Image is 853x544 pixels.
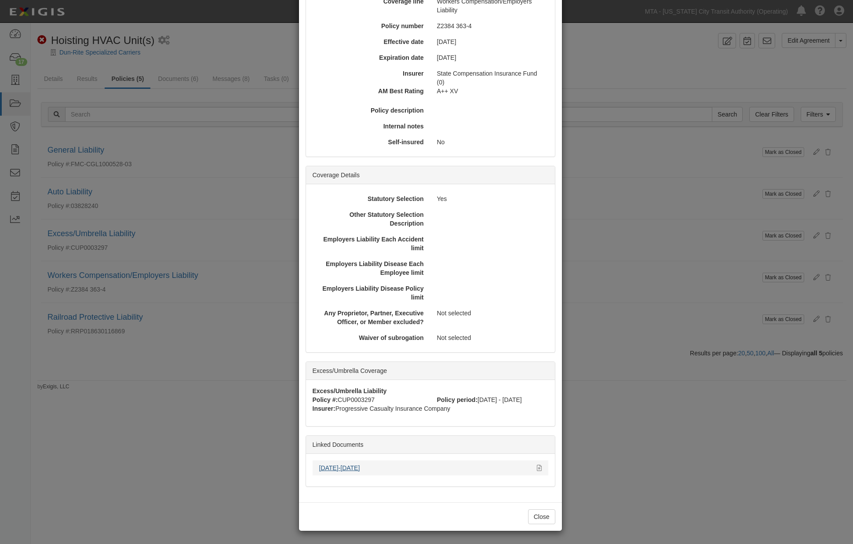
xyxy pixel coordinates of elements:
div: Employers Liability Disease Policy limit [310,284,430,302]
div: Progressive Casualty Insurance Company [306,404,555,413]
strong: Excess/Umbrella Liability [313,387,387,394]
div: Insurer [310,69,430,78]
div: Expiration date [310,53,430,62]
div: Z2384 363-4 [430,22,551,30]
strong: Policy #: [313,396,338,403]
div: Effective date [310,37,430,46]
div: Excess/Umbrella Coverage [306,362,555,380]
strong: Insurer: [313,405,335,412]
div: Yes [430,194,551,203]
div: Any Proprietor, Partner, Executive Officer, or Member excluded? [310,309,430,326]
div: 2025-2026 [319,464,530,472]
div: [DATE] - [DATE] [430,395,555,404]
div: CUP0003297 [306,395,430,404]
div: Other Statutory Selection Description [310,210,430,228]
div: Internal notes [310,122,430,131]
div: Linked Documents [306,436,555,454]
div: No [430,138,551,146]
div: Policy number [310,22,430,30]
strong: Policy period: [437,396,478,403]
div: State Compensation Insurance Fund (0) [430,69,551,87]
div: Employers Liability Disease Each Employee limit [310,259,430,277]
div: AM Best Rating [306,87,430,95]
div: [DATE] [430,53,551,62]
div: Waiver of subrogation [310,333,430,342]
div: Self-insured [310,138,430,146]
div: Statutory Selection [310,194,430,203]
div: Employers Liability Each Accident limit [310,235,430,252]
a: [DATE]-[DATE] [319,464,360,471]
div: A++ XV [430,87,554,95]
div: Not selected [430,309,551,318]
div: Coverage Details [306,166,555,184]
div: Not selected [430,333,551,342]
div: [DATE] [430,37,551,46]
div: Policy description [310,106,430,115]
button: Close [528,509,555,524]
